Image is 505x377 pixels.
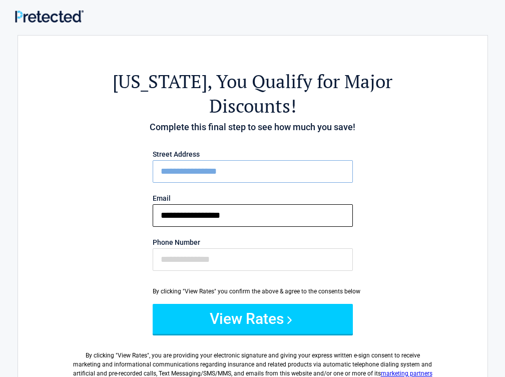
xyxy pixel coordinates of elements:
div: By clicking "View Rates" you confirm the above & agree to the consents below [153,287,353,296]
h2: , You Qualify for Major Discounts! [73,69,432,118]
button: View Rates [153,304,353,334]
img: Main Logo [15,10,84,23]
h4: Complete this final step to see how much you save! [73,121,432,134]
label: Street Address [153,151,353,158]
label: Phone Number [153,239,353,246]
span: [US_STATE] [113,69,207,94]
span: View Rates [118,352,147,359]
label: Email [153,195,353,202]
